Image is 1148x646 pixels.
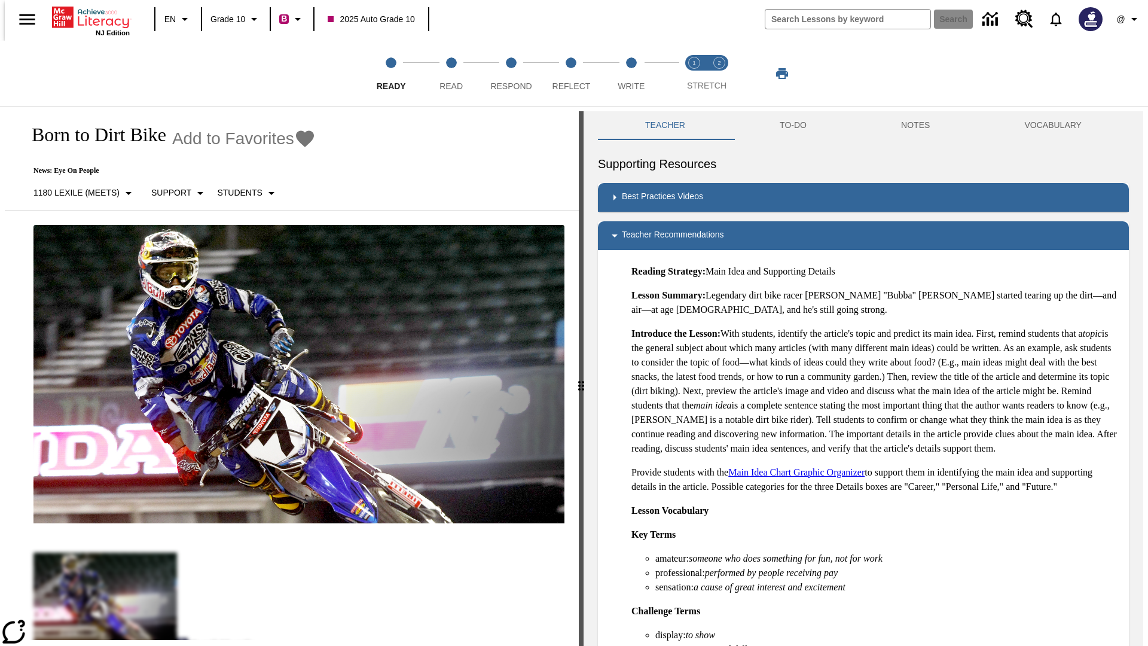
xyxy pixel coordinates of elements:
[622,228,723,243] p: Teacher Recommendations
[1008,3,1040,35] a: Resource Center, Will open in new tab
[677,41,712,106] button: Stretch Read step 1 of 2
[694,582,845,592] em: a cause of great interest and excitement
[631,264,1119,279] p: Main Idea and Supporting Details
[631,290,706,300] strong: Lesson Summary:
[598,154,1129,173] h6: Supporting Resources
[439,81,463,91] span: Read
[631,266,706,276] strong: Reading Strategy:
[19,124,166,146] h1: Born to Dirt Bike
[702,41,737,106] button: Stretch Respond step 2 of 2
[274,8,310,30] button: Boost Class color is violet red. Change class color
[377,81,406,91] span: Ready
[206,8,266,30] button: Grade: Grade 10, Select a grade
[854,111,977,140] button: NOTES
[210,13,245,26] span: Grade 10
[598,111,732,140] button: Teacher
[5,111,579,640] div: reading
[732,111,854,140] button: TO-DO
[694,400,732,410] em: main idea
[584,111,1143,646] div: activity
[631,288,1119,317] p: Legendary dirt bike racer [PERSON_NAME] "Bubba" [PERSON_NAME] started tearing up the dirt—and air...
[598,111,1129,140] div: Instructional Panel Tabs
[597,41,666,106] button: Write step 5 of 5
[172,129,294,148] span: Add to Favorites
[19,166,316,175] p: News: Eye On People
[10,2,45,37] button: Open side menu
[328,13,414,26] span: 2025 Auto Grade 10
[687,81,726,90] span: STRETCH
[146,182,212,204] button: Scaffolds, Support
[975,3,1008,36] a: Data Center
[164,13,176,26] span: EN
[631,529,676,540] strong: Key Terms
[1071,4,1110,35] button: Select a new avatar
[705,568,838,578] em: performed by people receiving pay
[655,580,1119,595] li: sensation:
[655,551,1119,566] li: amateur:
[618,81,645,91] span: Write
[151,187,191,199] p: Support
[172,128,316,149] button: Add to Favorites - Born to Dirt Bike
[1040,4,1071,35] a: Notifications
[655,628,1119,642] li: display:
[765,10,930,29] input: search field
[281,11,287,26] span: B
[490,81,532,91] span: Respond
[33,225,564,524] img: Motocross racer James Stewart flies through the air on his dirt bike.
[416,41,486,106] button: Read step 2 of 5
[536,41,606,106] button: Reflect step 4 of 5
[212,182,283,204] button: Select Student
[579,111,584,646] div: Press Enter or Spacebar and then press right and left arrow keys to move the slider
[631,606,700,616] strong: Challenge Terms
[598,221,1129,250] div: Teacher Recommendations
[1079,7,1103,31] img: Avatar
[631,505,709,516] strong: Lesson Vocabulary
[631,328,720,339] strong: Introduce the Lesson:
[96,29,130,36] span: NJ Edition
[1083,328,1102,339] em: topic
[356,41,426,106] button: Ready step 1 of 5
[1116,13,1125,26] span: @
[692,60,695,66] text: 1
[728,467,865,477] a: Main Idea Chart Graphic Organizer
[655,566,1119,580] li: professional:
[159,8,197,30] button: Language: EN, Select a language
[686,630,715,640] em: to show
[717,60,720,66] text: 2
[763,63,801,84] button: Print
[52,4,130,36] div: Home
[217,187,262,199] p: Students
[33,187,120,199] p: 1180 Lexile (Meets)
[552,81,591,91] span: Reflect
[631,327,1119,456] p: With students, identify the article's topic and predict its main idea. First, remind students tha...
[977,111,1129,140] button: VOCABULARY
[622,190,703,205] p: Best Practices Videos
[1110,8,1148,30] button: Profile/Settings
[631,465,1119,494] p: Provide students with the to support them in identifying the main idea and supporting details in ...
[29,182,141,204] button: Select Lexile, 1180 Lexile (Meets)
[477,41,546,106] button: Respond step 3 of 5
[689,553,883,563] em: someone who does something for fun, not for work
[598,183,1129,212] div: Best Practices Videos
